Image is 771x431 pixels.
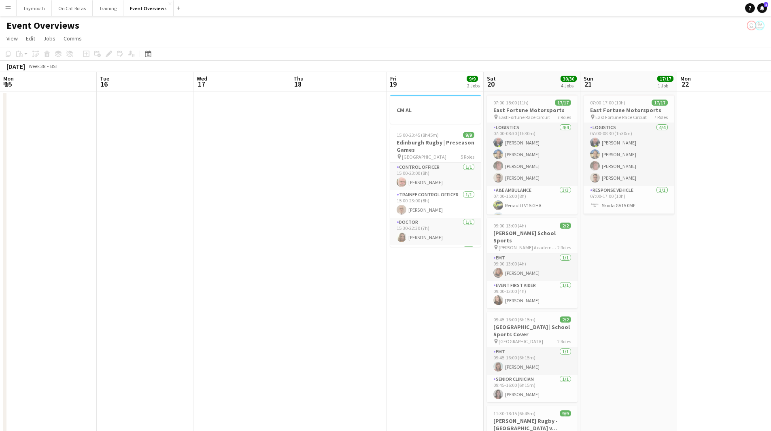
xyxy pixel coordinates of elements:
[60,33,85,44] a: Comms
[197,75,207,82] span: Wed
[493,100,529,106] span: 07:00-18:00 (11h)
[499,338,543,344] span: [GEOGRAPHIC_DATA]
[195,79,207,89] span: 17
[487,75,496,82] span: Sat
[64,35,82,42] span: Comms
[747,21,756,30] app-user-avatar: Operations Team
[3,33,21,44] a: View
[557,114,571,120] span: 7 Roles
[560,410,571,416] span: 9/9
[561,76,577,82] span: 30/30
[584,75,593,82] span: Sun
[595,114,647,120] span: East Fortune Race Circuit
[560,223,571,229] span: 2/2
[493,223,526,229] span: 09:00-13:00 (4h)
[757,3,767,13] a: 1
[467,83,480,89] div: 2 Jobs
[487,123,578,186] app-card-role: Logistics4/407:00-08:30 (1h30m)[PERSON_NAME][PERSON_NAME][PERSON_NAME][PERSON_NAME]
[582,79,593,89] span: 21
[390,245,481,310] app-card-role: Event First Aider4/4
[584,95,674,214] app-job-card: 07:00-17:00 (10h)17/17East Fortune Motorsports East Fortune Race Circuit7 RolesLogistics4/407:00-...
[390,106,481,114] h3: CM AL
[487,253,578,281] app-card-role: EMT1/109:00-13:00 (4h)[PERSON_NAME]
[23,33,38,44] a: Edit
[26,35,35,42] span: Edit
[555,100,571,106] span: 17/17
[40,33,59,44] a: Jobs
[561,83,576,89] div: 4 Jobs
[487,347,578,375] app-card-role: EMT1/109:45-16:00 (6h15m)[PERSON_NAME]
[390,163,481,190] app-card-role: Control Officer1/115:00-23:00 (8h)[PERSON_NAME]
[6,62,25,70] div: [DATE]
[293,75,304,82] span: Thu
[680,75,691,82] span: Mon
[657,76,673,82] span: 17/17
[93,0,123,16] button: Training
[100,75,109,82] span: Tue
[397,132,439,138] span: 15:00-23:45 (8h45m)
[6,35,18,42] span: View
[27,63,47,69] span: Week 38
[499,114,550,120] span: East Fortune Race Circuit
[390,139,481,153] h3: Edinburgh Rugby | Preseason Games
[43,35,55,42] span: Jobs
[3,75,14,82] span: Mon
[487,106,578,114] h3: East Fortune Motorsports
[50,63,58,69] div: BST
[493,410,535,416] span: 11:30-18:15 (6h45m)
[487,312,578,402] app-job-card: 09:45-16:00 (6h15m)2/2[GEOGRAPHIC_DATA] | School Sports Cover [GEOGRAPHIC_DATA]2 RolesEMT1/109:45...
[390,190,481,218] app-card-role: Trainee Control Officer1/115:00-23:00 (8h)[PERSON_NAME]
[2,79,14,89] span: 15
[487,95,578,214] app-job-card: 07:00-18:00 (11h)17/17East Fortune Motorsports East Fortune Race Circuit7 RolesLogistics4/407:00-...
[487,229,578,244] h3: [PERSON_NAME] School Sports
[679,79,691,89] span: 22
[557,338,571,344] span: 2 Roles
[755,21,765,30] app-user-avatar: Operations Manager
[493,316,535,323] span: 09:45-16:00 (6h15m)
[487,323,578,338] h3: [GEOGRAPHIC_DATA] | School Sports Cover
[390,127,481,247] app-job-card: 15:00-23:45 (8h45m)9/9Edinburgh Rugby | Preseason Games [GEOGRAPHIC_DATA]5 RolesControl Officer1/...
[123,0,174,16] button: Event Overviews
[389,79,397,89] span: 19
[764,2,768,7] span: 1
[390,218,481,245] app-card-role: Doctor1/115:30-22:30 (7h)[PERSON_NAME]
[52,0,93,16] button: On Call Rotas
[99,79,109,89] span: 16
[461,154,474,160] span: 5 Roles
[487,218,578,308] app-job-card: 09:00-13:00 (4h)2/2[PERSON_NAME] School Sports [PERSON_NAME] Academy Playing Fields2 RolesEMT1/10...
[6,19,79,32] h1: Event Overviews
[487,375,578,402] app-card-role: Senior Clinician1/109:45-16:00 (6h15m)[PERSON_NAME]
[390,95,481,124] app-job-card: CM AL
[654,114,668,120] span: 7 Roles
[658,83,673,89] div: 1 Job
[467,76,478,82] span: 9/9
[652,100,668,106] span: 17/17
[590,100,625,106] span: 07:00-17:00 (10h)
[402,154,446,160] span: [GEOGRAPHIC_DATA]
[463,132,474,138] span: 9/9
[292,79,304,89] span: 18
[17,0,52,16] button: Taymouth
[584,123,674,186] app-card-role: Logistics4/407:00-08:30 (1h30m)[PERSON_NAME][PERSON_NAME][PERSON_NAME][PERSON_NAME]
[584,106,674,114] h3: East Fortune Motorsports
[560,316,571,323] span: 2/2
[390,75,397,82] span: Fri
[487,281,578,308] app-card-role: Event First Aider1/109:00-13:00 (4h)[PERSON_NAME]
[499,244,557,251] span: [PERSON_NAME] Academy Playing Fields
[487,186,578,237] app-card-role: A&E Ambulance3/307:00-15:00 (8h)Renault LV15 GHAFIAT DX64 AOA
[486,79,496,89] span: 20
[584,186,674,213] app-card-role: Response Vehicle1/107:00-17:00 (10h)Skoda GV15 0MF
[557,244,571,251] span: 2 Roles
